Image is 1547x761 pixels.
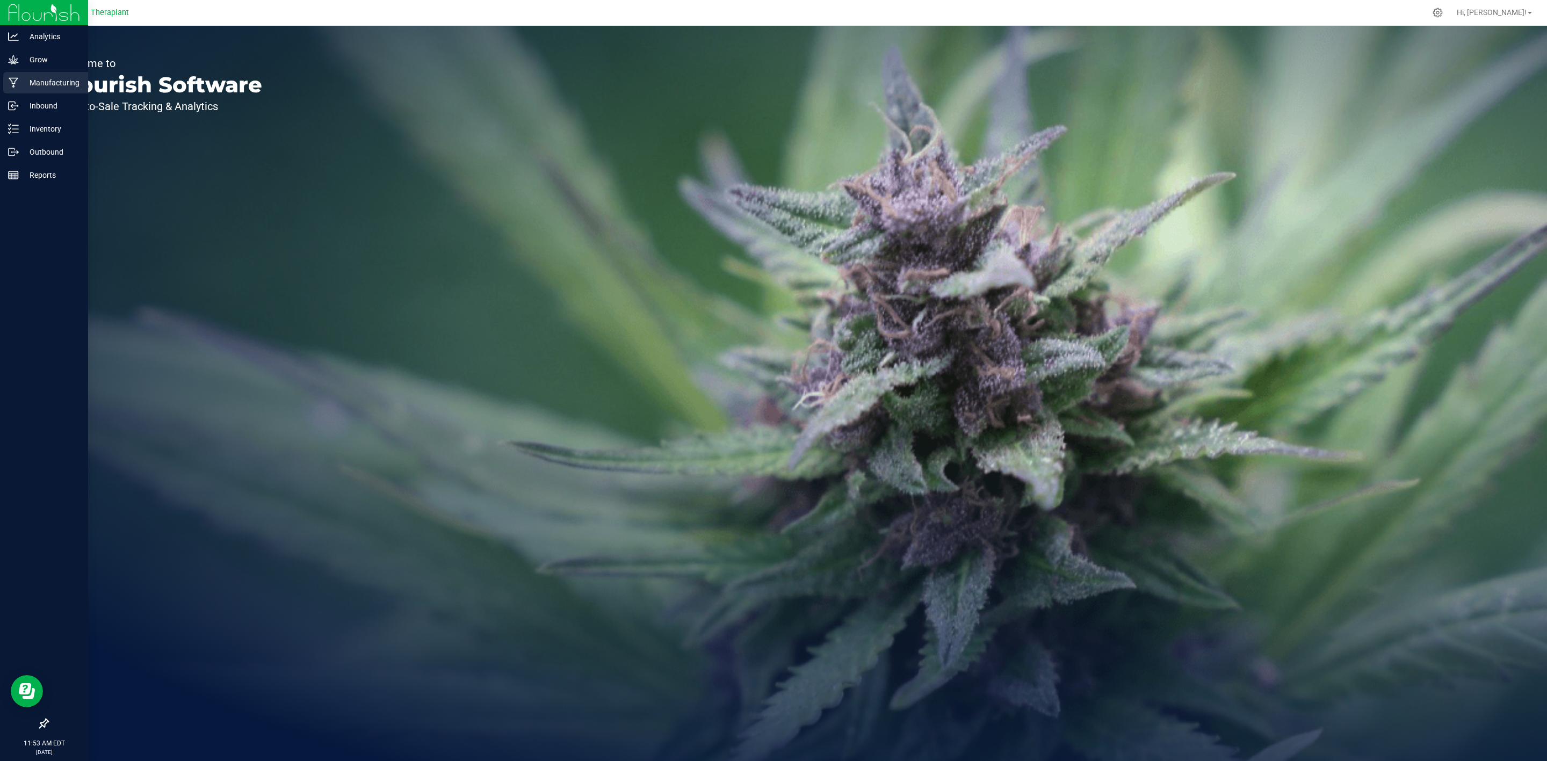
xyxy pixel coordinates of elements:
p: Manufacturing [19,76,83,89]
inline-svg: Analytics [8,31,19,42]
span: Hi, [PERSON_NAME]! [1457,8,1527,17]
p: Outbound [19,146,83,158]
div: Manage settings [1431,8,1444,18]
iframe: Resource center [11,675,43,707]
p: Welcome to [58,58,262,69]
p: Reports [19,169,83,182]
p: Inbound [19,99,83,112]
p: Seed-to-Sale Tracking & Analytics [58,101,262,112]
span: Theraplant [91,8,129,17]
p: [DATE] [5,748,83,756]
p: Flourish Software [58,74,262,96]
inline-svg: Manufacturing [8,77,19,88]
p: Inventory [19,122,83,135]
p: Grow [19,53,83,66]
inline-svg: Inbound [8,100,19,111]
inline-svg: Outbound [8,147,19,157]
inline-svg: Grow [8,54,19,65]
inline-svg: Inventory [8,124,19,134]
p: Analytics [19,30,83,43]
inline-svg: Reports [8,170,19,180]
p: 11:53 AM EDT [5,738,83,748]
